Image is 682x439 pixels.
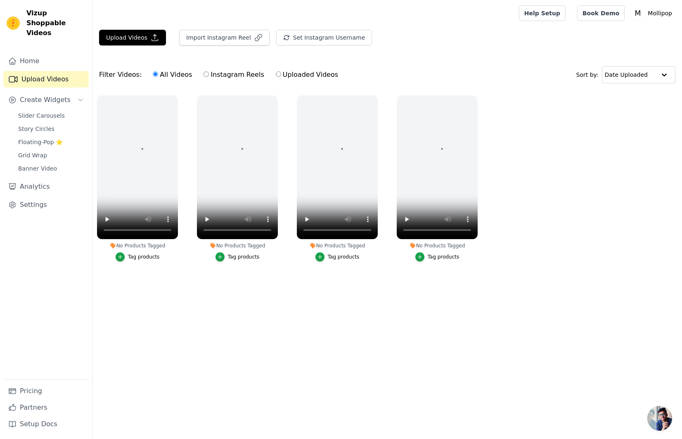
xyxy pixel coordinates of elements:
[275,69,339,80] label: Uploaded Videos
[3,71,89,88] a: Upload Videos
[577,5,625,21] a: Book Demo
[328,254,360,260] div: Tag products
[3,92,89,108] button: Create Widgets
[276,71,281,77] input: Uploaded Videos
[99,65,343,84] div: Filter Videos:
[153,71,158,77] input: All Videos
[18,164,57,173] span: Banner Video
[128,254,160,260] div: Tag products
[576,66,676,83] div: Sort by:
[228,254,260,260] div: Tag products
[7,17,20,30] img: Vizup
[18,138,63,146] span: Floating-Pop ⭐
[644,6,675,21] p: Mollipop
[20,95,71,105] span: Create Widgets
[647,406,672,431] a: Open chat
[203,69,264,80] label: Instagram Reels
[315,252,360,261] button: Tag products
[197,242,278,249] div: No Products Tagged
[13,123,89,135] a: Story Circles
[13,110,89,121] a: Slider Carousels
[3,197,89,213] a: Settings
[215,252,260,261] button: Tag products
[204,71,209,77] input: Instagram Reels
[179,30,270,45] button: Import Instagram Reel
[26,8,85,38] span: Vizup Shoppable Videos
[97,242,178,249] div: No Products Tagged
[152,69,192,80] label: All Videos
[276,30,372,45] button: Set Instagram Username
[3,399,89,416] a: Partners
[116,252,160,261] button: Tag products
[3,416,89,432] a: Setup Docs
[415,252,459,261] button: Tag products
[631,6,675,21] button: M Mollipop
[297,242,378,249] div: No Products Tagged
[428,254,459,260] div: Tag products
[3,53,89,69] a: Home
[519,5,566,21] a: Help Setup
[397,242,478,249] div: No Products Tagged
[18,125,54,133] span: Story Circles
[635,9,641,17] text: M
[99,30,166,45] button: Upload Videos
[13,136,89,148] a: Floating-Pop ⭐
[3,178,89,195] a: Analytics
[18,112,65,120] span: Slider Carousels
[13,163,89,174] a: Banner Video
[3,383,89,399] a: Pricing
[18,151,47,159] span: Grid Wrap
[13,149,89,161] a: Grid Wrap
